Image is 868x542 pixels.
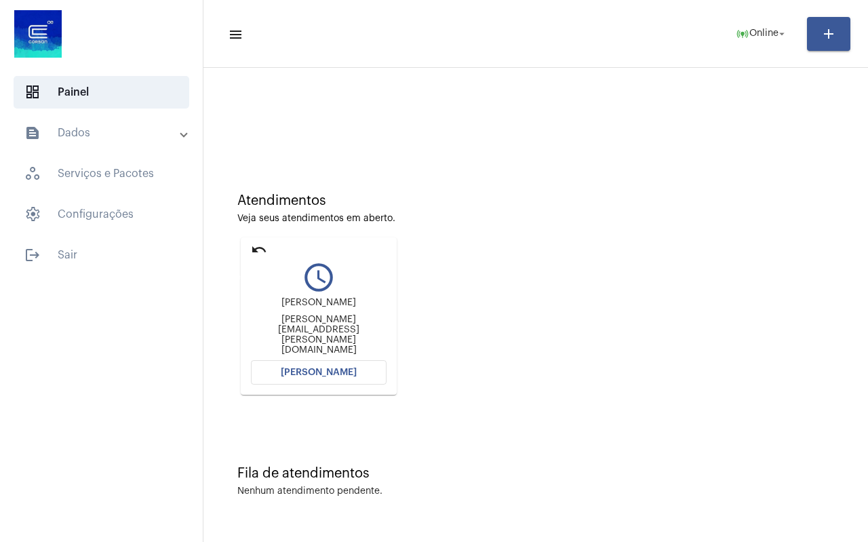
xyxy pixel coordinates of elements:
div: [PERSON_NAME] [251,298,387,308]
div: Devolver para fila [226,270,293,286]
span: Painel [14,76,189,109]
span: Serviços e Pacotes [14,157,189,190]
div: Veja seus atendimentos em aberto. [237,214,834,224]
mat-icon: arrow_drop_down [776,28,788,40]
span: Online [749,29,778,39]
span: sidenav icon [24,166,41,182]
div: Nenhum atendimento pendente. [237,486,382,497]
button: [PERSON_NAME] [251,360,387,385]
mat-icon: query_builder [251,260,387,294]
span: Sair [14,239,189,271]
mat-icon: sidenav icon [24,247,41,263]
mat-expansion-panel-header: sidenav iconDados [8,117,203,149]
mat-icon: sidenav icon [24,125,41,141]
div: Atendimentos [237,193,834,208]
span: [PERSON_NAME] [281,368,357,377]
div: Fila de atendimentos [237,466,834,481]
mat-icon: sidenav icon [228,26,241,43]
button: Online [728,20,796,47]
mat-panel-title: Dados [24,125,181,141]
img: d4669ae0-8c07-2337-4f67-34b0df7f5ae4.jpeg [11,7,65,61]
span: sidenav icon [24,84,41,100]
mat-icon: add [821,26,837,42]
mat-icon: online_prediction [736,27,749,41]
div: [PERSON_NAME][EMAIL_ADDRESS][PERSON_NAME][DOMAIN_NAME] [251,315,387,355]
span: sidenav icon [24,206,41,222]
mat-icon: undo [251,241,267,258]
span: Configurações [14,198,189,231]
